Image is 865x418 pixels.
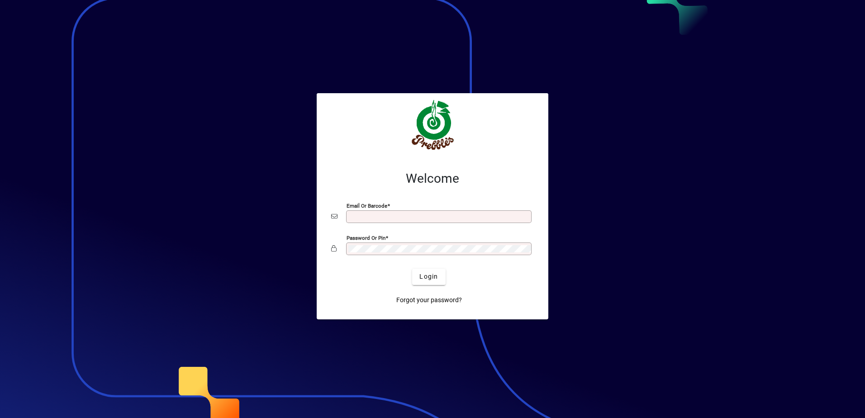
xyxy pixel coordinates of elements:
button: Login [412,269,445,285]
span: Forgot your password? [396,295,462,305]
a: Forgot your password? [393,292,466,309]
mat-label: Email or Barcode [347,202,387,209]
mat-label: Password or Pin [347,234,385,241]
span: Login [419,272,438,281]
h2: Welcome [331,171,534,186]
